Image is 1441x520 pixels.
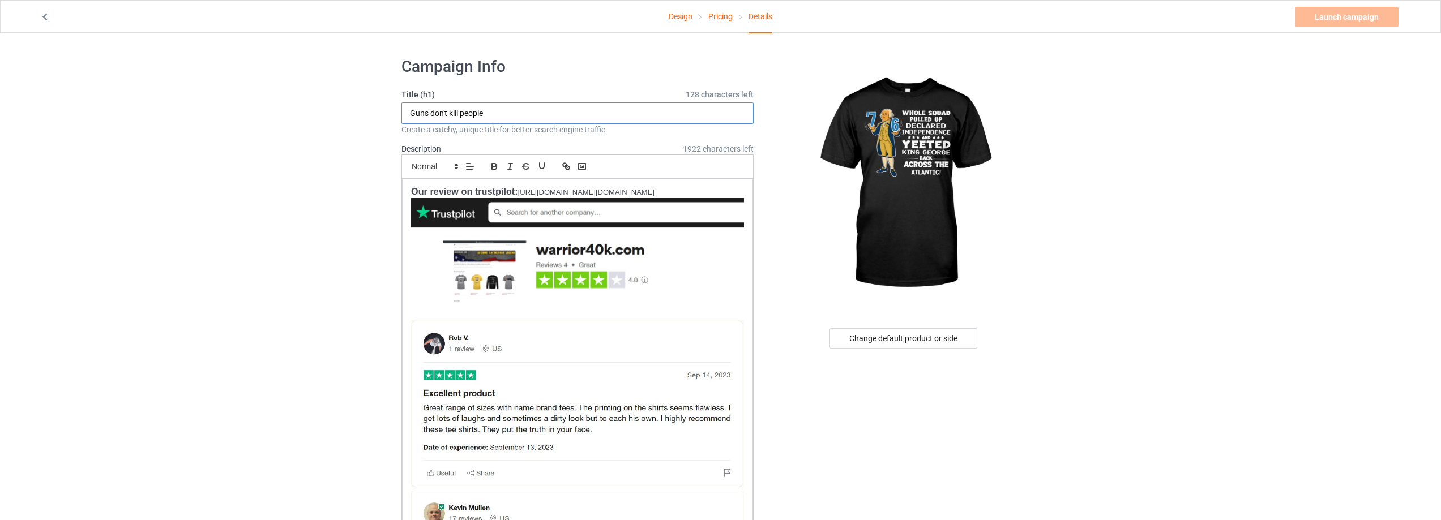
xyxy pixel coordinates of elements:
[686,89,754,100] span: 128 characters left
[411,320,744,488] img: Screenshot-19.jpg
[411,186,744,198] p: [URL][DOMAIN_NAME][DOMAIN_NAME]
[829,328,977,349] div: Change default product or side
[749,1,772,33] div: Details
[411,198,744,316] img: Screenshot-18.jpg
[669,1,692,32] a: Design
[401,89,754,100] label: Title (h1)
[401,57,754,77] h1: Campaign Info
[708,1,733,32] a: Pricing
[411,186,518,196] strong: Our review on trustpilot:
[401,144,441,153] label: Description
[401,124,754,135] div: Create a catchy, unique title for better search engine traffic.
[683,143,754,154] span: 1922 characters left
